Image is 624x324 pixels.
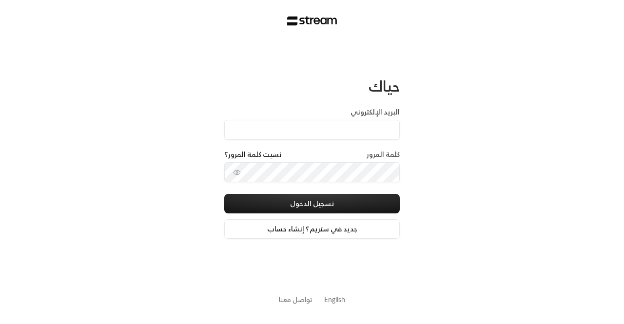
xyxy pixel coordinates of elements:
a: English [324,290,345,308]
label: البريد الإلكتروني [351,107,400,117]
button: تواصل معنا [279,294,312,305]
button: تسجيل الدخول [224,194,400,213]
label: كلمة المرور [367,150,400,159]
a: تواصل معنا [279,293,312,305]
button: toggle password visibility [229,165,245,180]
a: جديد في ستريم؟ إنشاء حساب [224,219,400,239]
a: نسيت كلمة المرور؟ [224,150,282,159]
img: Stream Logo [287,16,337,26]
span: حياك [369,73,400,99]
